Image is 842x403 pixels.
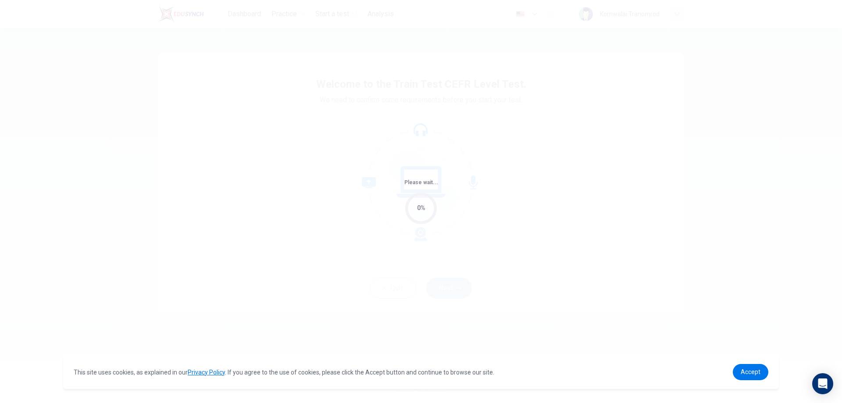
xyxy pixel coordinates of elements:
[812,373,833,394] div: Open Intercom Messenger
[63,355,779,389] div: cookieconsent
[74,369,494,376] span: This site uses cookies, as explained in our . If you agree to the use of cookies, please click th...
[404,179,438,185] span: Please wait...
[417,203,425,213] div: 0%
[188,369,225,376] a: Privacy Policy
[733,364,768,380] a: dismiss cookie message
[741,368,760,375] span: Accept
